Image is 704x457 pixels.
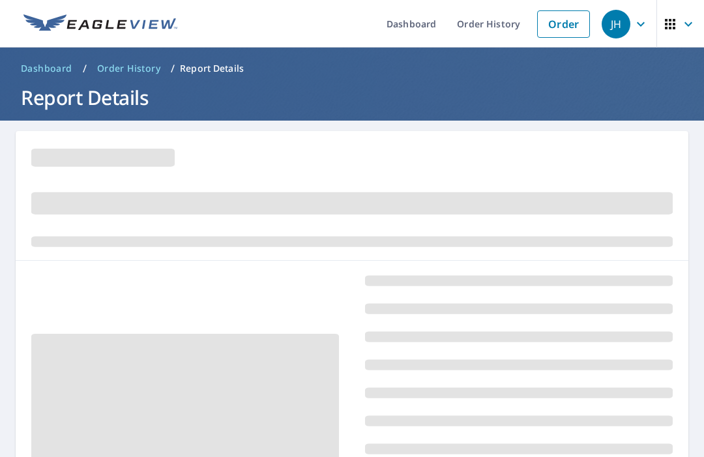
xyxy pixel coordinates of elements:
[21,62,72,75] span: Dashboard
[16,84,688,111] h1: Report Details
[602,10,630,38] div: JH
[180,62,244,75] p: Report Details
[537,10,590,38] a: Order
[97,62,160,75] span: Order History
[92,58,166,79] a: Order History
[83,61,87,76] li: /
[23,14,177,34] img: EV Logo
[171,61,175,76] li: /
[16,58,78,79] a: Dashboard
[16,58,688,79] nav: breadcrumb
